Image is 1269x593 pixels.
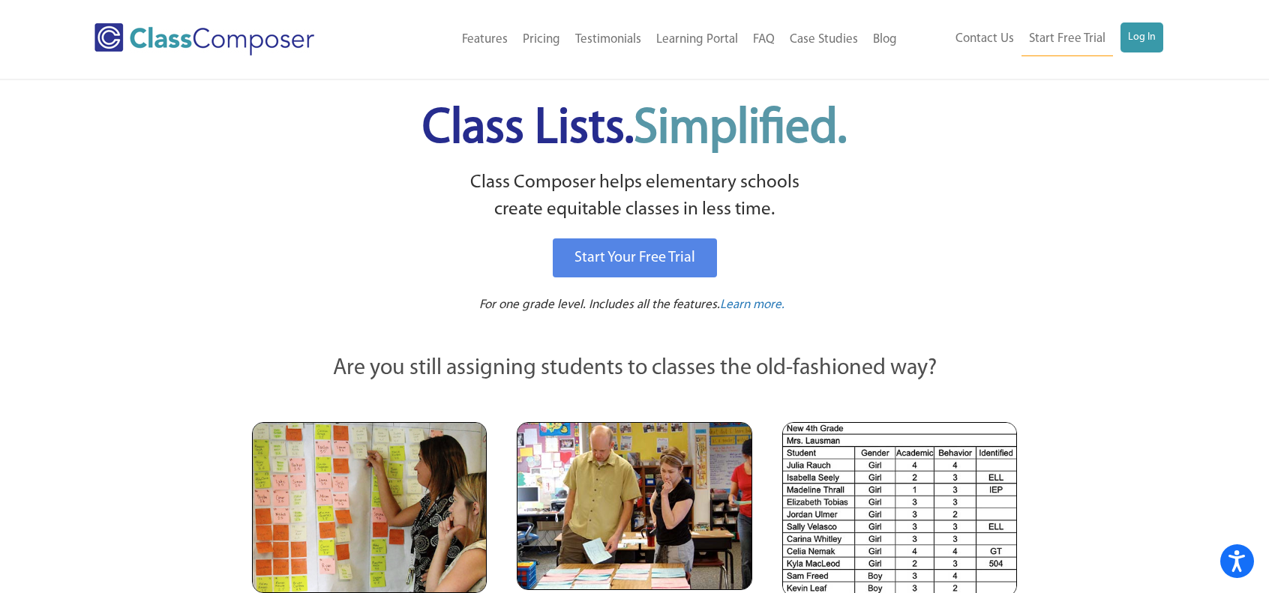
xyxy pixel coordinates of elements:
[517,422,751,589] img: Blue and Pink Paper Cards
[865,23,904,56] a: Blog
[720,296,784,315] a: Learn more.
[250,169,1019,224] p: Class Composer helps elementary schools create equitable classes in less time.
[515,23,568,56] a: Pricing
[568,23,649,56] a: Testimonials
[634,105,847,154] span: Simplified.
[1021,22,1113,56] a: Start Free Trial
[745,23,782,56] a: FAQ
[94,23,314,55] img: Class Composer
[553,238,717,277] a: Start Your Free Trial
[376,23,904,56] nav: Header Menu
[782,23,865,56] a: Case Studies
[948,22,1021,55] a: Contact Us
[720,298,784,311] span: Learn more.
[252,422,487,593] img: Teachers Looking at Sticky Notes
[574,250,695,265] span: Start Your Free Trial
[479,298,720,311] span: For one grade level. Includes all the features.
[649,23,745,56] a: Learning Portal
[454,23,515,56] a: Features
[252,352,1017,385] p: Are you still assigning students to classes the old-fashioned way?
[904,22,1163,56] nav: Header Menu
[1120,22,1163,52] a: Log In
[422,105,847,154] span: Class Lists.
